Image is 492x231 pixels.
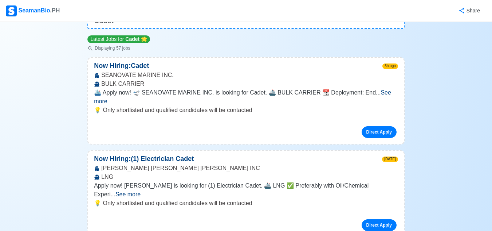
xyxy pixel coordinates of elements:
div: SEANOVATE MARINE INC. BULK CARRIER [88,71,404,88]
a: Direct Apply [362,126,397,138]
span: star [141,36,147,42]
p: Now Hiring: Cadet [88,61,155,71]
span: Cadet [125,36,139,42]
span: See more [115,191,141,197]
p: Now Hiring: (1) Electrician Cadet [88,154,200,164]
p: Displaying 57 jobs [87,45,150,51]
button: Share [451,4,486,18]
p: 💡 Only shortlisted and qualified candidates will be contacted [94,199,398,208]
p: Latest Jobs for [87,35,150,43]
div: SeamanBio [6,5,60,16]
span: ... [111,191,141,197]
div: [PERSON_NAME] [PERSON_NAME] [PERSON_NAME] INC LNG [88,164,404,181]
p: 💡 Only shortlisted and qualified candidates will be contacted [94,106,398,115]
span: 3h ago [382,63,398,69]
img: Logo [6,5,17,16]
span: ... [94,89,391,104]
span: [DATE] [382,157,398,162]
span: See more [94,89,391,104]
span: Apply now! [PERSON_NAME] is looking for (1) Electrician Cadet. 🚢 LNG ✅ Preferably with Oil/Chemic... [94,182,369,197]
a: Direct Apply [362,219,397,231]
span: 🛳️ Apply now! 🛫 SEANOVATE MARINE INC. is looking for Cadet. 🚢 BULK CARRIER 📆 Deployment: End [94,89,376,96]
span: .PH [50,7,60,14]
